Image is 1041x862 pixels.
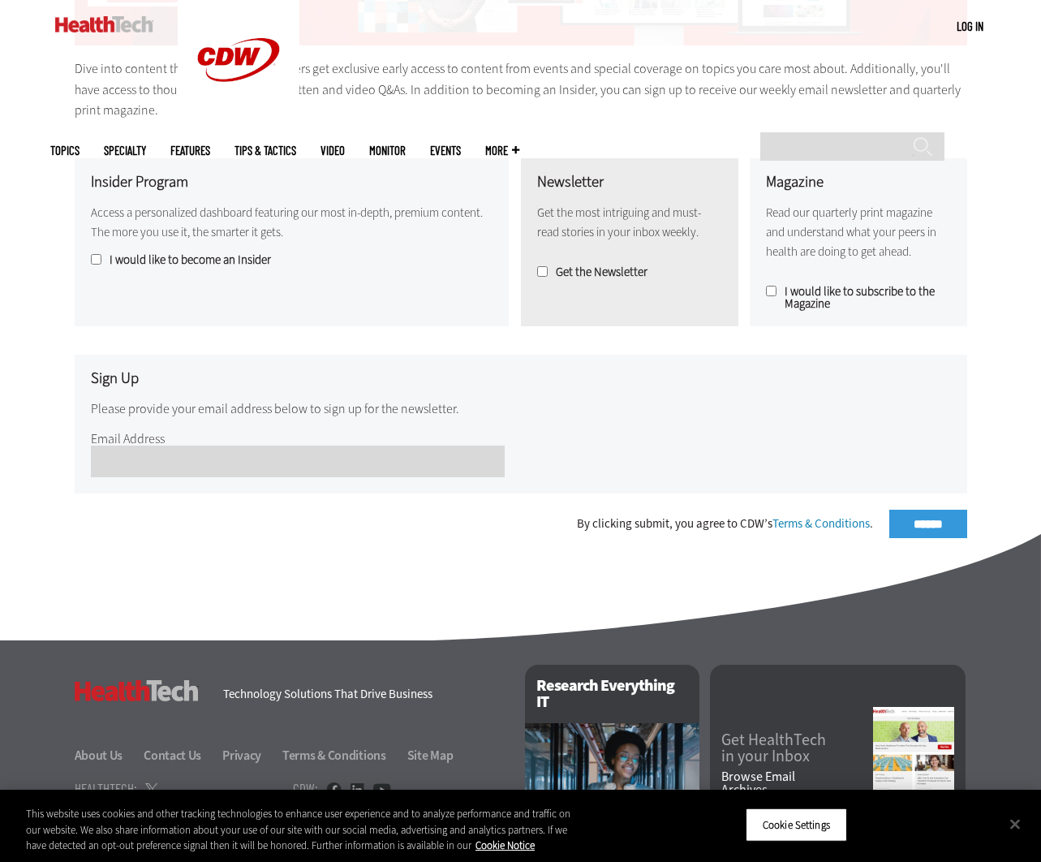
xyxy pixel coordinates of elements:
[50,144,80,157] span: Topics
[91,254,493,266] label: I would like to become an Insider
[537,175,722,190] h3: Newsletter
[957,19,983,33] a: Log in
[537,203,722,242] p: Get the most intriguing and must-read stories in your inbox weekly.
[91,371,951,386] h3: Sign Up
[475,838,535,852] a: More information about your privacy
[369,144,406,157] a: MonITor
[997,806,1033,842] button: Close
[170,144,210,157] a: Features
[407,747,454,764] a: Site Map
[222,747,280,764] a: Privacy
[91,203,493,242] p: Access a personalized dashboard featuring our most in-depth, premium content. The more you use it...
[766,203,951,261] p: Read our quarterly print magazine and understand what your peers in health are doing to get ahead.
[91,430,165,447] label: Email Address
[537,266,722,278] label: Get the Newsletter
[234,144,296,157] a: Tips & Tactics
[75,680,199,701] h3: HealthTech
[178,107,299,124] a: CDW
[430,144,461,157] a: Events
[144,747,220,764] a: Contact Us
[772,515,870,532] a: Terms & Conditions
[75,782,137,795] h4: HealthTech:
[55,16,153,32] img: Home
[873,707,954,796] img: newsletter screenshot
[282,747,405,764] a: Terms & Conditions
[577,518,873,530] div: By clicking submit, you agree to CDW’s .
[91,175,493,190] h3: Insider Program
[721,732,873,765] a: Get HealthTechin your Inbox
[525,665,699,723] h2: Research Everything IT
[104,144,146,157] span: Specialty
[91,399,951,420] p: Please provide your email address below to sign up for the newsletter.
[223,688,505,700] h4: Technology Solutions That Drive Business
[721,770,873,796] a: Browse EmailArchives
[766,286,951,310] label: I would like to subscribe to the Magazine
[75,747,142,764] a: About Us
[766,175,951,190] h3: Magazine
[485,144,519,157] span: More
[26,806,573,854] div: This website uses cookies and other tracking technologies to enhance user experience and to analy...
[957,18,983,35] div: User menu
[293,782,318,795] h4: CDW:
[320,144,345,157] a: Video
[746,808,847,842] button: Cookie Settings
